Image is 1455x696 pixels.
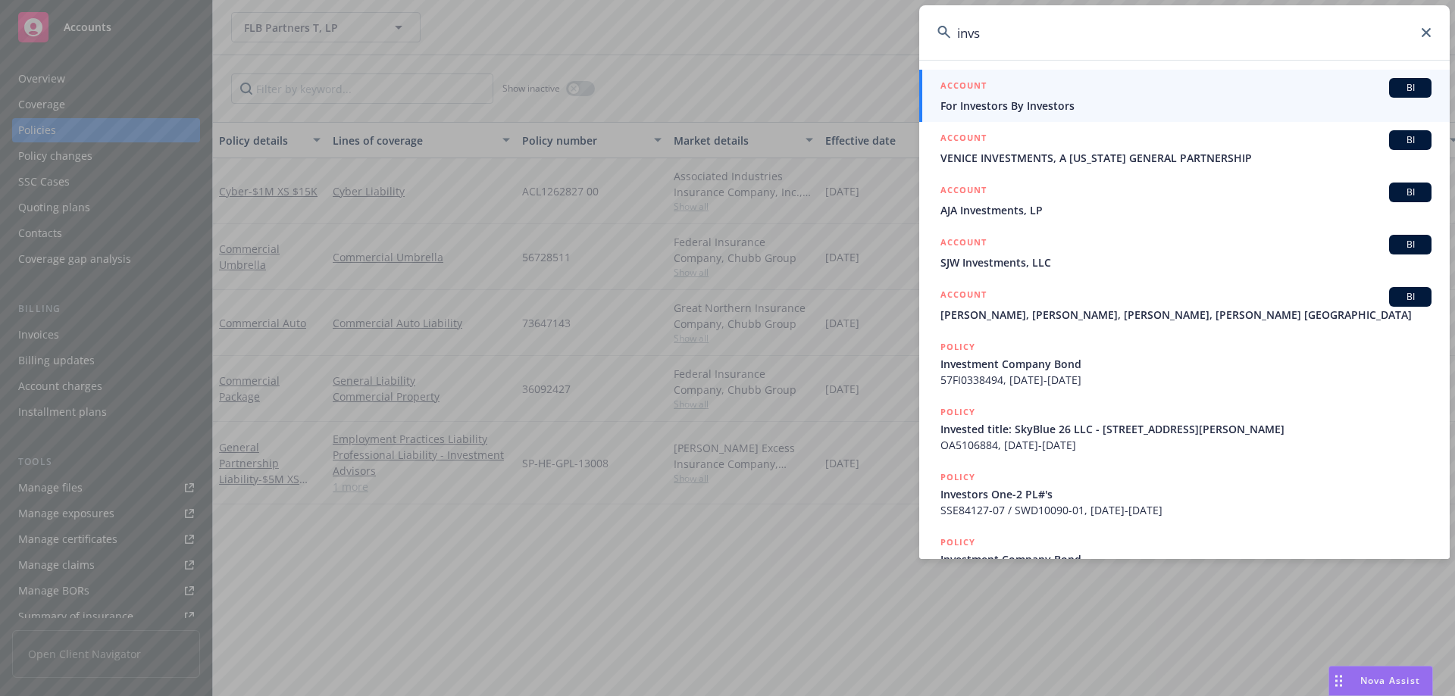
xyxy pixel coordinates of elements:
[940,421,1432,437] span: Invested title: SkyBlue 26 LLC - [STREET_ADDRESS][PERSON_NAME]
[1395,238,1425,251] span: BI
[1395,186,1425,199] span: BI
[919,526,1450,591] a: POLICYInvestment Company Bond
[940,202,1432,218] span: AJA Investments, LP
[919,226,1450,279] a: ACCOUNTBISJW Investments, LLC
[919,461,1450,526] a: POLICYInvestors One-2 PL#'sSSE84127-07 / SWD10090-01, [DATE]-[DATE]
[919,122,1450,174] a: ACCOUNTBIVENICE INVESTMENTS, A [US_STATE] GENERAL PARTNERSHIP
[919,174,1450,226] a: ACCOUNTBIAJA Investments, LP
[1328,666,1433,696] button: Nova Assist
[940,307,1432,323] span: [PERSON_NAME], [PERSON_NAME], [PERSON_NAME], [PERSON_NAME] [GEOGRAPHIC_DATA]
[940,287,987,305] h5: ACCOUNT
[1360,674,1420,687] span: Nova Assist
[919,396,1450,461] a: POLICYInvested title: SkyBlue 26 LLC - [STREET_ADDRESS][PERSON_NAME]OA5106884, [DATE]-[DATE]
[940,437,1432,453] span: OA5106884, [DATE]-[DATE]
[940,235,987,253] h5: ACCOUNT
[940,470,975,485] h5: POLICY
[940,130,987,148] h5: ACCOUNT
[1395,133,1425,147] span: BI
[919,70,1450,122] a: ACCOUNTBIFor Investors By Investors
[919,279,1450,331] a: ACCOUNTBI[PERSON_NAME], [PERSON_NAME], [PERSON_NAME], [PERSON_NAME] [GEOGRAPHIC_DATA]
[1395,290,1425,304] span: BI
[940,78,987,96] h5: ACCOUNT
[1395,81,1425,95] span: BI
[940,404,975,420] h5: POLICY
[919,331,1450,396] a: POLICYInvestment Company Bond57FI0338494, [DATE]-[DATE]
[940,551,1432,567] span: Investment Company Bond
[940,372,1432,388] span: 57FI0338494, [DATE]-[DATE]
[940,254,1432,270] span: SJW Investments, LLC
[940,98,1432,114] span: For Investors By Investors
[940,486,1432,502] span: Investors One-2 PL#'s
[1329,666,1348,695] div: Drag to move
[940,183,987,201] h5: ACCOUNT
[940,356,1432,372] span: Investment Company Bond
[940,502,1432,518] span: SSE84127-07 / SWD10090-01, [DATE]-[DATE]
[940,535,975,550] h5: POLICY
[919,5,1450,60] input: Search...
[940,339,975,354] h5: POLICY
[940,150,1432,166] span: VENICE INVESTMENTS, A [US_STATE] GENERAL PARTNERSHIP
